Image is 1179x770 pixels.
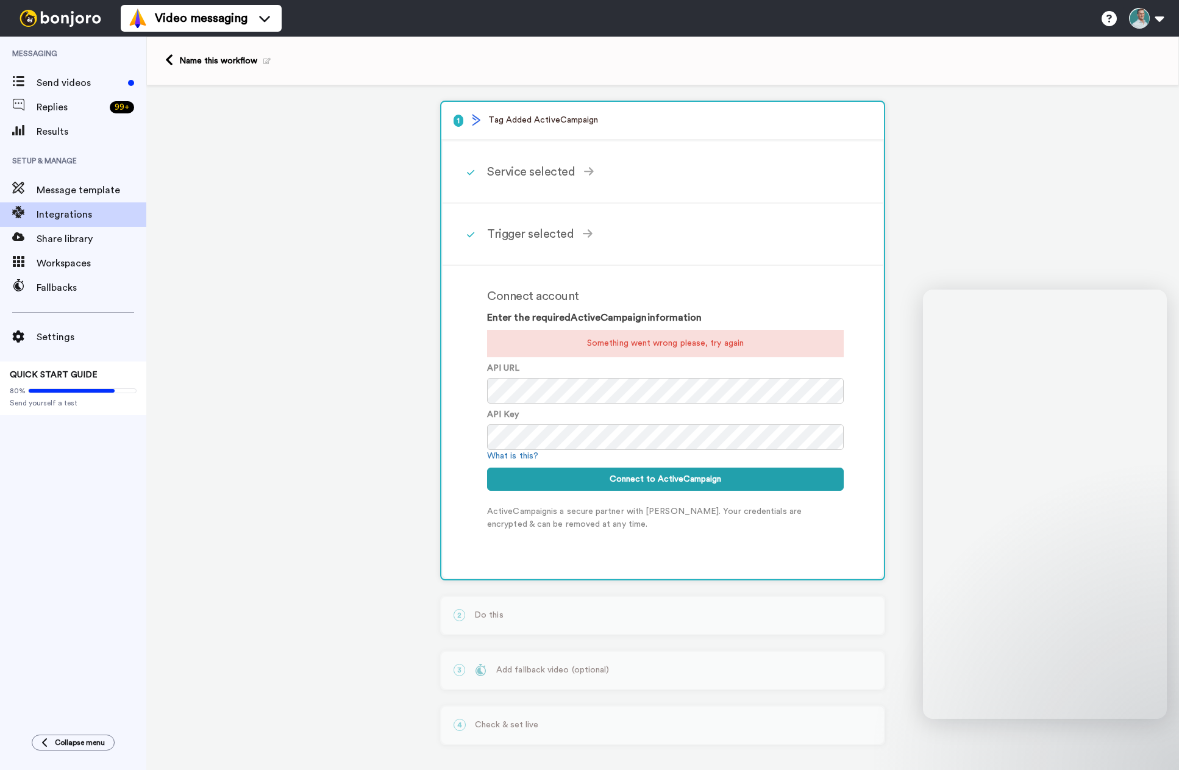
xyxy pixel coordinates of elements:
[487,452,538,460] a: What is this?
[454,115,463,127] span: 1
[37,76,123,90] span: Send videos
[37,256,146,271] span: Workspaces
[443,141,883,204] div: Service selected
[487,163,844,181] div: Service selected
[487,408,519,421] label: API Key
[155,10,248,27] span: Video messaging
[487,287,844,305] div: Connect account
[487,330,844,357] div: Something went wrong please, try again
[179,55,271,67] div: Name this workflow
[487,225,844,243] div: Trigger selected
[443,204,883,266] div: Trigger selected
[487,362,520,375] label: API URL
[472,114,480,126] img: logo_activecampaign.svg
[487,468,844,491] button: Connect to ActiveCampaign
[110,101,134,113] div: 99 +
[454,114,872,127] p: Tag Added ActiveCampaign
[1138,729,1167,758] iframe: Intercom live chat
[37,183,146,198] span: Message template
[37,232,146,246] span: Share library
[10,371,98,379] span: QUICK START GUIDE
[37,207,146,222] span: Integrations
[10,386,26,396] span: 80%
[487,313,844,324] h3: Enter the required ActiveCampaign information
[37,100,105,115] span: Replies
[55,738,105,747] span: Collapse menu
[15,10,106,27] img: bj-logo-header-white.svg
[37,330,146,344] span: Settings
[10,398,137,408] span: Send yourself a test
[37,280,146,295] span: Fallbacks
[32,735,115,750] button: Collapse menu
[128,9,148,28] img: vm-color.svg
[487,505,844,531] p: ActiveCampaign is a secure partner with [PERSON_NAME]. Your credentials are encrypted & can be re...
[923,290,1167,719] iframe: Intercom live chat
[37,124,146,139] span: Results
